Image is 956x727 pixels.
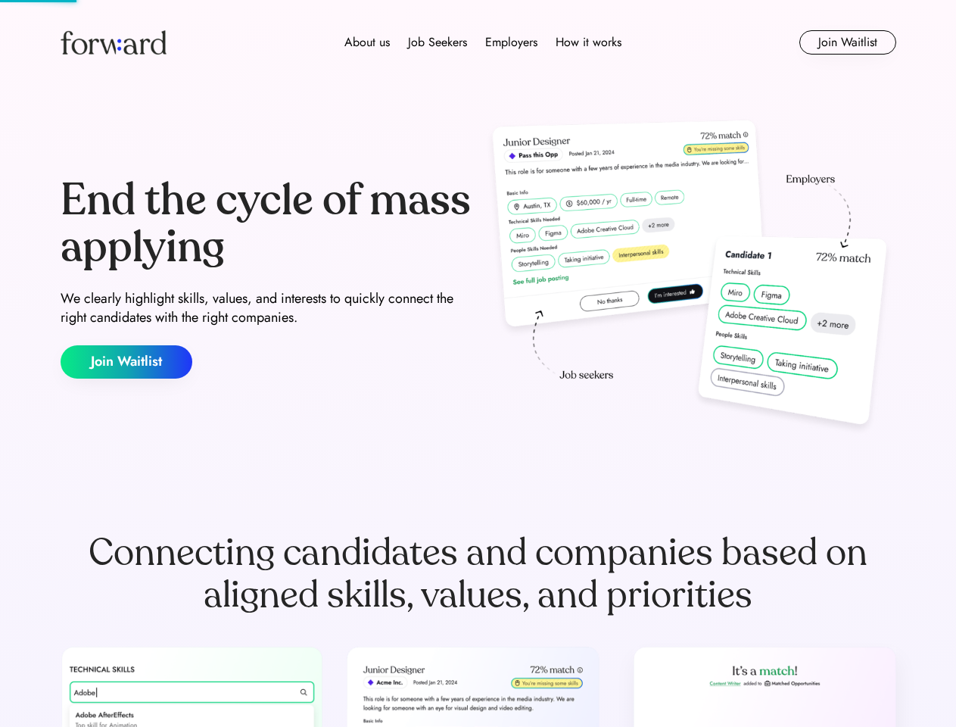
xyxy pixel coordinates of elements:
div: End the cycle of mass applying [61,177,472,270]
div: About us [344,33,390,51]
img: hero-image.png [484,115,896,441]
img: Forward logo [61,30,167,55]
div: Employers [485,33,537,51]
div: We clearly highlight skills, values, and interests to quickly connect the right candidates with t... [61,289,472,327]
button: Join Waitlist [799,30,896,55]
div: Connecting candidates and companies based on aligned skills, values, and priorities [61,532,896,616]
button: Join Waitlist [61,345,192,379]
div: Job Seekers [408,33,467,51]
div: How it works [556,33,621,51]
